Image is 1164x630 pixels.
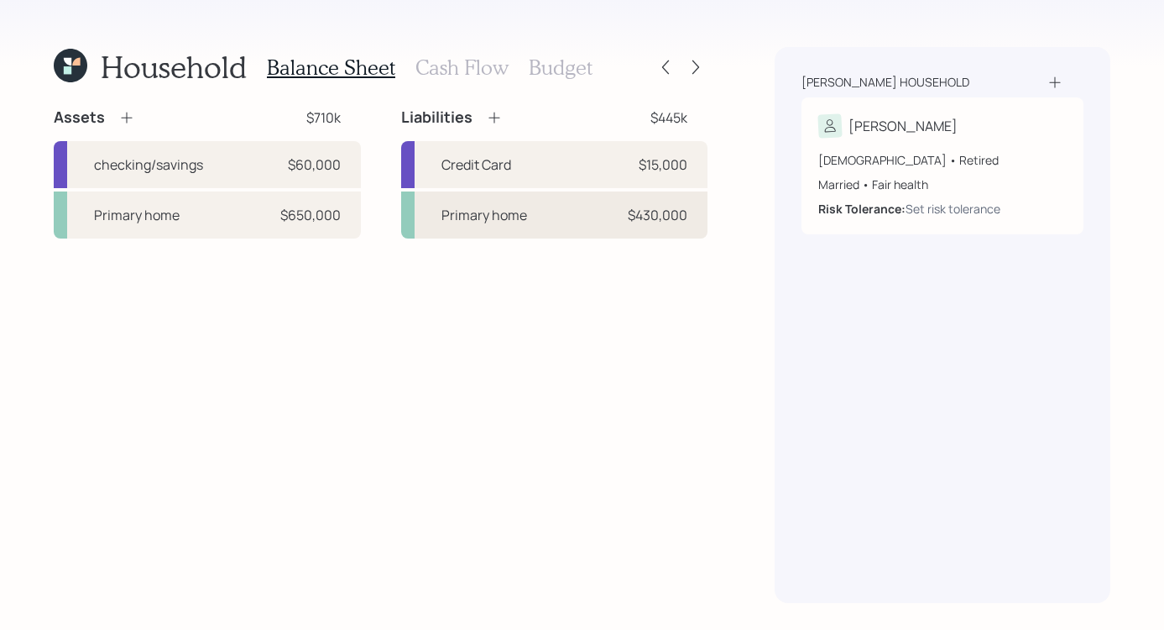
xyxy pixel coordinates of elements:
[529,55,592,80] h3: Budget
[288,155,341,175] div: $60,000
[267,55,395,80] h3: Balance Sheet
[818,176,1067,193] div: Married • Fair health
[906,200,1000,218] div: Set risk tolerance
[94,155,203,175] div: checking/savings
[401,108,472,127] h4: Liabilities
[306,108,341,128] div: $710k
[280,205,341,225] div: $650,000
[801,74,969,91] div: [PERSON_NAME] household
[415,55,509,80] h3: Cash Flow
[848,116,958,136] div: [PERSON_NAME]
[818,201,906,217] b: Risk Tolerance:
[101,49,247,85] h1: Household
[441,155,511,175] div: Credit Card
[54,108,105,127] h4: Assets
[441,205,527,225] div: Primary home
[639,155,687,175] div: $15,000
[818,151,1067,169] div: [DEMOGRAPHIC_DATA] • Retired
[94,205,180,225] div: Primary home
[628,205,687,225] div: $430,000
[650,108,687,128] div: $445k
